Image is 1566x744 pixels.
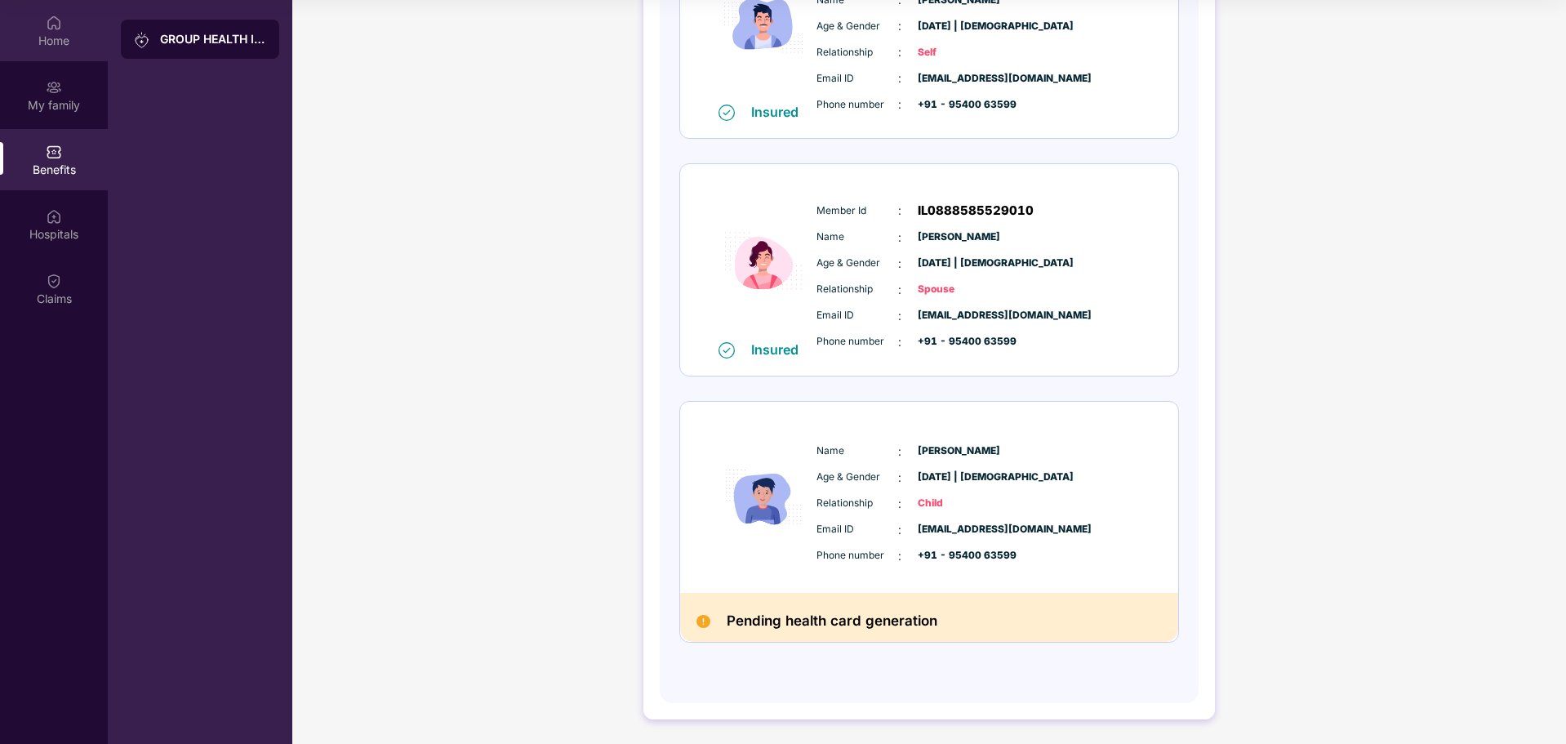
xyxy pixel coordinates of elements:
span: Phone number [816,334,898,350]
span: Relationship [816,496,898,511]
span: +91 - 95400 63599 [918,548,999,564]
span: Relationship [816,45,898,60]
img: svg+xml;base64,PHN2ZyBpZD0iQ2xhaW0iIHhtbG5zPSJodHRwOi8vd3d3LnczLm9yZy8yMDAwL3N2ZyIgd2lkdGg9IjIwIi... [46,272,62,288]
span: : [898,443,901,461]
img: icon [714,181,812,341]
span: : [898,229,901,247]
span: : [898,17,901,35]
span: Email ID [816,308,898,323]
span: : [898,495,901,513]
span: [EMAIL_ADDRESS][DOMAIN_NAME] [918,308,999,323]
span: Phone number [816,548,898,564]
span: Age & Gender [816,256,898,271]
img: svg+xml;base64,PHN2ZyB3aWR0aD0iMjAiIGhlaWdodD0iMjAiIHZpZXdCb3g9IjAgMCAyMCAyMCIgZmlsbD0ibm9uZSIgeG... [134,32,150,48]
span: : [898,69,901,87]
span: : [898,307,901,325]
span: [EMAIL_ADDRESS][DOMAIN_NAME] [918,522,999,537]
span: : [898,281,901,299]
span: [PERSON_NAME] [918,229,999,245]
img: svg+xml;base64,PHN2ZyBpZD0iQmVuZWZpdHMiIHhtbG5zPSJodHRwOi8vd3d3LnczLm9yZy8yMDAwL3N2ZyIgd2lkdGg9Ij... [46,143,62,159]
span: : [898,333,901,351]
span: Child [918,496,999,511]
span: Member Id [816,203,898,219]
span: Phone number [816,97,898,113]
h2: Pending health card generation [727,609,937,633]
div: GROUP HEALTH INSURANCE [160,31,266,47]
span: [DATE] | [DEMOGRAPHIC_DATA] [918,19,999,34]
img: svg+xml;base64,PHN2ZyB4bWxucz0iaHR0cDovL3d3dy53My5vcmcvMjAwMC9zdmciIHdpZHRoPSIxNiIgaGVpZ2h0PSIxNi... [718,342,735,359]
span: [DATE] | [DEMOGRAPHIC_DATA] [918,256,999,271]
span: : [898,255,901,273]
img: svg+xml;base64,PHN2ZyBpZD0iSG9tZSIgeG1sbnM9Imh0dHA6Ly93d3cudzMub3JnLzIwMDAvc3ZnIiB3aWR0aD0iMjAiIG... [46,14,62,30]
span: Email ID [816,71,898,87]
img: svg+xml;base64,PHN2ZyB3aWR0aD0iMjAiIGhlaWdodD0iMjAiIHZpZXdCb3g9IjAgMCAyMCAyMCIgZmlsbD0ibm9uZSIgeG... [46,78,62,95]
div: Insured [751,104,808,120]
span: Age & Gender [816,470,898,485]
span: Age & Gender [816,19,898,34]
span: +91 - 95400 63599 [918,97,999,113]
span: Email ID [816,522,898,537]
span: Self [918,45,999,60]
img: icon [714,418,812,577]
span: Name [816,229,898,245]
span: : [898,547,901,565]
span: +91 - 95400 63599 [918,334,999,350]
span: [PERSON_NAME] [918,443,999,459]
span: : [898,521,901,539]
span: IL0888585529010 [918,201,1034,221]
span: [EMAIL_ADDRESS][DOMAIN_NAME] [918,71,999,87]
img: svg+xml;base64,PHN2ZyB4bWxucz0iaHR0cDovL3d3dy53My5vcmcvMjAwMC9zdmciIHdpZHRoPSIxNiIgaGVpZ2h0PSIxNi... [718,105,735,121]
span: Name [816,443,898,459]
span: Spouse [918,282,999,297]
img: Pending [696,615,710,629]
span: Relationship [816,282,898,297]
span: [DATE] | [DEMOGRAPHIC_DATA] [918,470,999,485]
div: Insured [751,341,808,358]
span: : [898,202,901,220]
span: : [898,96,901,114]
span: : [898,43,901,61]
img: svg+xml;base64,PHN2ZyBpZD0iSG9zcGl0YWxzIiB4bWxucz0iaHR0cDovL3d3dy53My5vcmcvMjAwMC9zdmciIHdpZHRoPS... [46,207,62,224]
span: : [898,469,901,487]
